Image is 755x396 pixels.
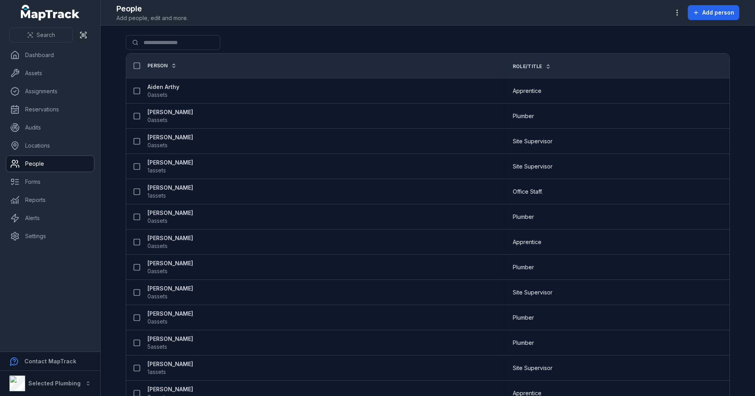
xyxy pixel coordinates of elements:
[147,360,193,376] a: [PERSON_NAME]1assets
[6,47,94,63] a: Dashboard
[147,285,193,292] strong: [PERSON_NAME]
[147,192,166,200] span: 1 assets
[513,314,534,322] span: Plumber
[28,380,81,387] strong: Selected Plumbing
[147,63,168,69] span: Person
[147,159,193,174] a: [PERSON_NAME]1assets
[6,65,94,81] a: Assets
[116,3,188,14] h2: People
[147,360,193,368] strong: [PERSON_NAME]
[147,259,193,267] strong: [PERSON_NAME]
[21,5,80,20] a: MapTrack
[147,141,168,149] span: 0 assets
[147,318,168,326] span: 0 assets
[147,108,193,124] a: [PERSON_NAME]0assets
[24,358,76,365] strong: Contact MapTrack
[147,133,193,141] strong: [PERSON_NAME]
[147,385,193,393] strong: [PERSON_NAME]
[513,87,541,95] span: Apprentice
[6,228,94,244] a: Settings
[147,292,168,300] span: 0 assets
[147,217,168,225] span: 0 assets
[513,263,534,271] span: Plumber
[147,209,193,225] a: [PERSON_NAME]0assets
[513,112,534,120] span: Plumber
[147,167,166,174] span: 1 assets
[6,138,94,154] a: Locations
[147,335,193,343] strong: [PERSON_NAME]
[147,368,166,376] span: 1 assets
[37,31,55,39] span: Search
[147,133,193,149] a: [PERSON_NAME]0assets
[513,63,542,70] span: Role/Title
[116,14,188,22] span: Add people, edit and more.
[147,234,193,242] strong: [PERSON_NAME]
[147,209,193,217] strong: [PERSON_NAME]
[513,339,534,347] span: Plumber
[147,108,193,116] strong: [PERSON_NAME]
[513,137,552,145] span: Site Supervisor
[6,83,94,99] a: Assignments
[6,102,94,117] a: Reservations
[9,28,73,43] button: Search
[6,156,94,172] a: People
[688,5,739,20] button: Add person
[147,310,193,326] a: [PERSON_NAME]0assets
[513,63,551,70] a: Role/Title
[513,364,552,372] span: Site Supervisor
[147,83,179,91] strong: Aiden Arthy
[513,188,543,196] span: Office Staff.
[513,163,552,170] span: Site Supervisor
[147,184,193,192] strong: [PERSON_NAME]
[6,210,94,226] a: Alerts
[147,91,168,99] span: 0 assets
[147,63,177,69] a: Person
[513,238,541,246] span: Apprentice
[147,159,193,167] strong: [PERSON_NAME]
[6,120,94,135] a: Audits
[702,9,734,17] span: Add person
[147,259,193,275] a: [PERSON_NAME]0assets
[513,289,552,296] span: Site Supervisor
[6,192,94,208] a: Reports
[147,267,168,275] span: 0 assets
[147,285,193,300] a: [PERSON_NAME]0assets
[6,174,94,190] a: Forms
[513,213,534,221] span: Plumber
[147,116,168,124] span: 0 assets
[147,83,179,99] a: Aiden Arthy0assets
[147,343,167,351] span: 5 assets
[147,234,193,250] a: [PERSON_NAME]0assets
[147,242,168,250] span: 0 assets
[147,335,193,351] a: [PERSON_NAME]5assets
[147,184,193,200] a: [PERSON_NAME]1assets
[147,310,193,318] strong: [PERSON_NAME]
